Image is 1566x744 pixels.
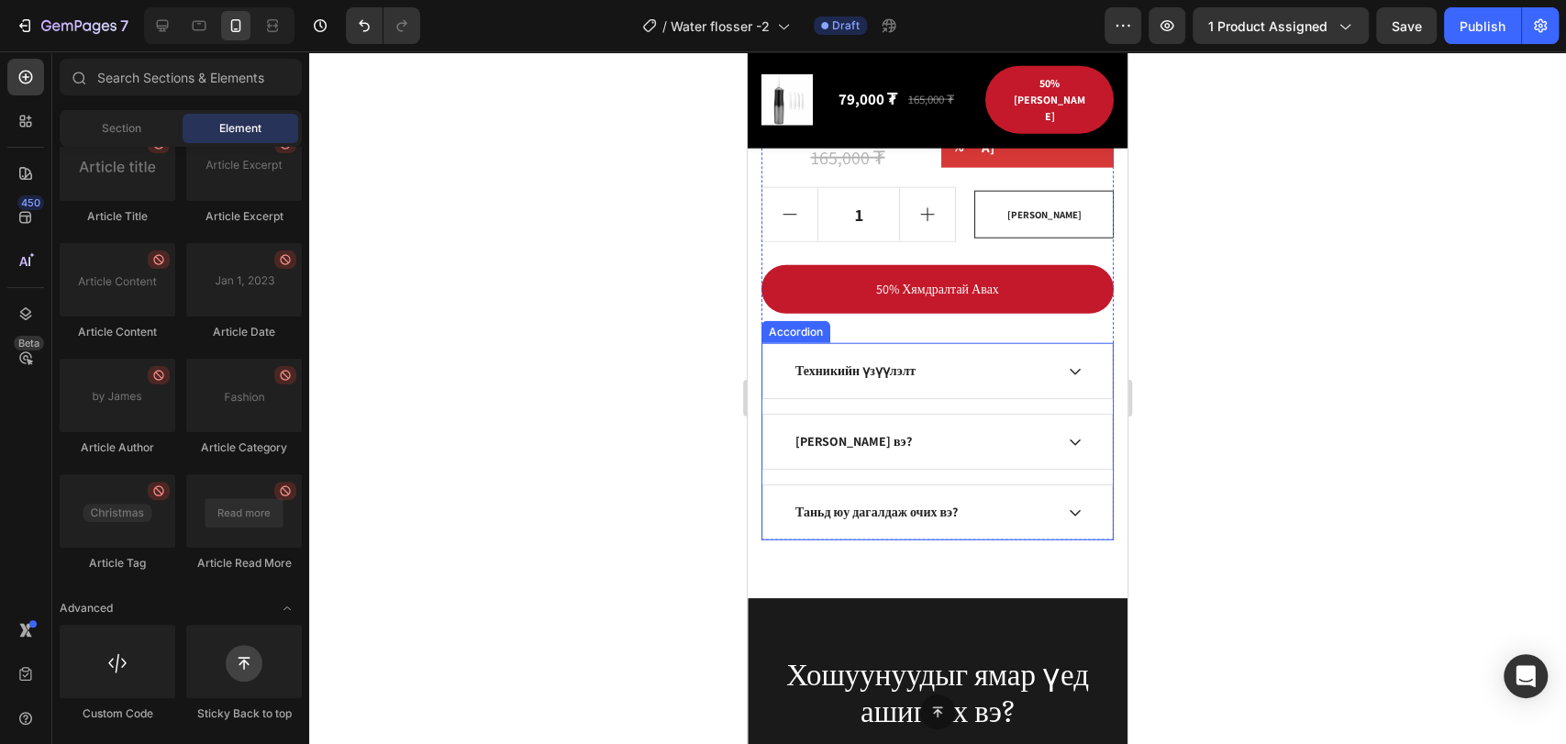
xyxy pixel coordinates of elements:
span: Save [1392,18,1422,34]
div: Sticky Back to top [186,705,302,722]
span: Element [219,120,261,137]
span: Section [102,120,141,137]
button: Publish [1444,7,1521,44]
div: Publish [1460,17,1505,36]
input: Search Sections & Elements [60,59,302,95]
div: Undo/Redo [346,7,420,44]
span: Toggle open [272,594,302,623]
div: Article Excerpt [186,208,302,225]
div: Article Author [60,439,175,456]
div: Article Read More [186,555,302,572]
span: 1 product assigned [1208,17,1327,36]
div: Article Date [186,324,302,340]
span: / [662,17,667,36]
button: 7 [7,7,137,44]
span: Water flosser -2 [671,17,770,36]
p: 7 [120,15,128,37]
button: Save [1376,7,1437,44]
button: 1 product assigned [1193,7,1369,44]
div: Article Category [186,439,302,456]
span: Advanced [60,600,113,616]
div: Beta [14,336,44,350]
div: Article Title [60,208,175,225]
div: Custom Code [60,705,175,722]
iframe: Design area [748,51,1127,744]
div: 450 [17,195,44,210]
div: Article Content [60,324,175,340]
span: Draft [832,17,860,34]
div: Article Tag [60,555,175,572]
div: Open Intercom Messenger [1504,654,1548,698]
